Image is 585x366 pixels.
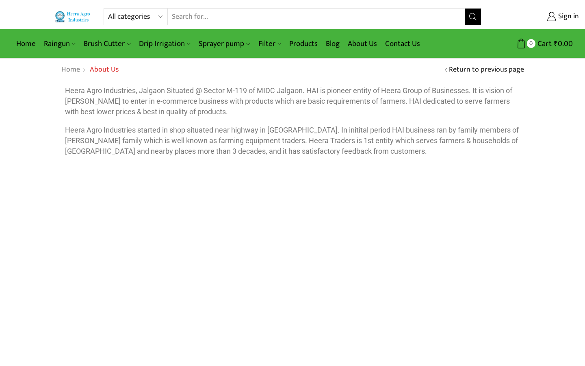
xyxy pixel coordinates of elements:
[554,37,558,50] span: ₹
[254,34,285,53] a: Filter
[556,11,579,22] span: Sign in
[381,34,424,53] a: Contact Us
[90,63,119,76] span: About Us
[285,34,322,53] a: Products
[65,85,520,117] p: Heera Agro Industries, Jalgaon Situated @ Sector M-119 of MIDC Jalgaon. HAI is pioneer entity of ...
[494,9,579,24] a: Sign in
[322,34,344,53] a: Blog
[554,37,573,50] bdi: 0.00
[135,34,195,53] a: Drip Irrigation
[449,65,524,75] a: Return to previous page
[61,65,80,75] a: Home
[527,39,535,48] span: 0
[465,9,481,25] button: Search button
[65,125,520,156] p: Heera Agro Industries started in shop situated near highway in [GEOGRAPHIC_DATA]. In initital per...
[344,34,381,53] a: About Us
[490,36,573,51] a: 0 Cart ₹0.00
[195,34,254,53] a: Sprayer pump
[40,34,80,53] a: Raingun
[168,9,465,25] input: Search for...
[12,34,40,53] a: Home
[535,38,552,49] span: Cart
[80,34,134,53] a: Brush Cutter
